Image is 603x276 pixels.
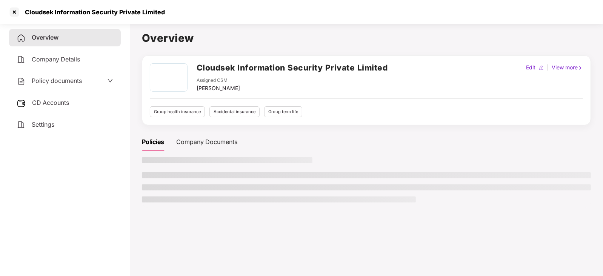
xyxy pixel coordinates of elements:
[32,34,58,41] span: Overview
[525,63,537,72] div: Edit
[17,77,26,86] img: svg+xml;base64,PHN2ZyB4bWxucz0iaHR0cDovL3d3dy53My5vcmcvMjAwMC9zdmciIHdpZHRoPSIyNCIgaGVpZ2h0PSIyNC...
[550,63,585,72] div: View more
[150,106,205,117] div: Group health insurance
[197,61,388,74] h2: Cloudsek Information Security Private Limited
[197,84,240,92] div: [PERSON_NAME]
[17,120,26,129] img: svg+xml;base64,PHN2ZyB4bWxucz0iaHR0cDovL3d3dy53My5vcmcvMjAwMC9zdmciIHdpZHRoPSIyNCIgaGVpZ2h0PSIyNC...
[32,121,54,128] span: Settings
[545,63,550,72] div: |
[197,77,240,84] div: Assigned CSM
[142,30,591,46] h1: Overview
[20,8,165,16] div: Cloudsek Information Security Private Limited
[176,137,237,147] div: Company Documents
[32,77,82,84] span: Policy documents
[264,106,302,117] div: Group term life
[32,55,80,63] span: Company Details
[578,65,583,71] img: rightIcon
[107,78,113,84] span: down
[17,55,26,64] img: svg+xml;base64,PHN2ZyB4bWxucz0iaHR0cDovL3d3dy53My5vcmcvMjAwMC9zdmciIHdpZHRoPSIyNCIgaGVpZ2h0PSIyNC...
[17,99,26,108] img: svg+xml;base64,PHN2ZyB3aWR0aD0iMjUiIGhlaWdodD0iMjQiIHZpZXdCb3g9IjAgMCAyNSAyNCIgZmlsbD0ibm9uZSIgeG...
[209,106,260,117] div: Accidental insurance
[17,34,26,43] img: svg+xml;base64,PHN2ZyB4bWxucz0iaHR0cDovL3d3dy53My5vcmcvMjAwMC9zdmciIHdpZHRoPSIyNCIgaGVpZ2h0PSIyNC...
[538,65,544,71] img: editIcon
[142,137,164,147] div: Policies
[32,99,69,106] span: CD Accounts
